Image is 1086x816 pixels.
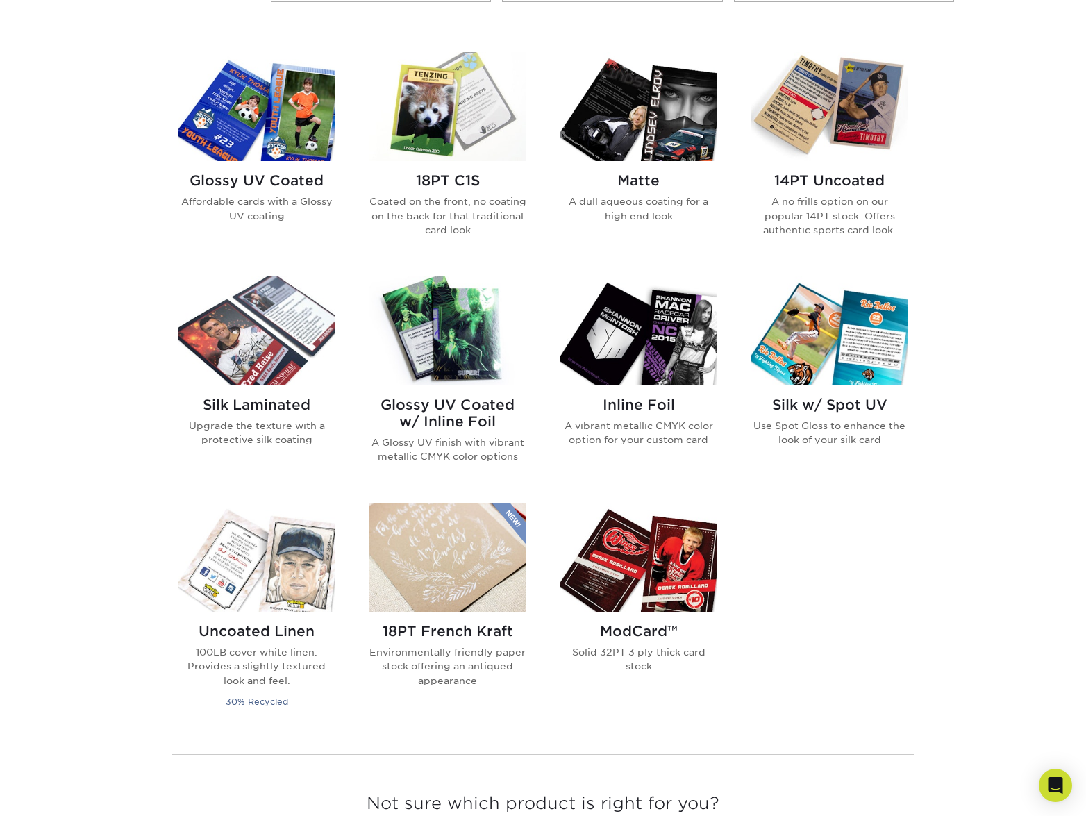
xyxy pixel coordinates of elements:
a: ModCard™ Trading Cards ModCard™ Solid 32PT 3 ply thick card stock [560,503,717,726]
p: A no frills option on our popular 14PT stock. Offers authentic sports card look. [751,194,908,237]
a: Matte Trading Cards Matte A dull aqueous coating for a high end look [560,52,717,259]
img: New Product [492,503,526,544]
h2: ModCard™ [560,623,717,640]
p: Use Spot Gloss to enhance the look of your silk card [751,419,908,447]
p: A dull aqueous coating for a high end look [560,194,717,223]
a: 14PT Uncoated Trading Cards 14PT Uncoated A no frills option on our popular 14PT stock. Offers au... [751,52,908,259]
h2: Inline Foil [560,397,717,413]
a: 18PT C1S Trading Cards 18PT C1S Coated on the front, no coating on the back for that traditional ... [369,52,526,259]
a: Uncoated Linen Trading Cards Uncoated Linen 100LB cover white linen. Provides a slightly textured... [178,503,335,726]
p: Coated on the front, no coating on the back for that traditional card look [369,194,526,237]
h2: Matte [560,172,717,189]
div: Open Intercom Messenger [1039,769,1072,802]
a: 18PT French Kraft Trading Cards 18PT French Kraft Environmentally friendly paper stock offering a... [369,503,526,726]
img: 14PT Uncoated Trading Cards [751,52,908,161]
img: 18PT French Kraft Trading Cards [369,503,526,612]
a: Silk Laminated Trading Cards Silk Laminated Upgrade the texture with a protective silk coating [178,276,335,486]
p: Affordable cards with a Glossy UV coating [178,194,335,223]
p: A vibrant metallic CMYK color option for your custom card [560,419,717,447]
img: Silk Laminated Trading Cards [178,276,335,385]
h2: Silk Laminated [178,397,335,413]
img: Glossy UV Coated Trading Cards [178,52,335,161]
h2: 18PT French Kraft [369,623,526,640]
a: Silk w/ Spot UV Trading Cards Silk w/ Spot UV Use Spot Gloss to enhance the look of your silk card [751,276,908,486]
h2: 14PT Uncoated [751,172,908,189]
p: A Glossy UV finish with vibrant metallic CMYK color options [369,435,526,464]
img: Uncoated Linen Trading Cards [178,503,335,612]
a: Inline Foil Trading Cards Inline Foil A vibrant metallic CMYK color option for your custom card [560,276,717,486]
img: Silk w/ Spot UV Trading Cards [751,276,908,385]
img: Inline Foil Trading Cards [560,276,717,385]
small: 30% Recycled [226,697,288,707]
p: Upgrade the texture with a protective silk coating [178,419,335,447]
img: ModCard™ Trading Cards [560,503,717,612]
p: Environmentally friendly paper stock offering an antiqued appearance [369,645,526,688]
h2: Glossy UV Coated [178,172,335,189]
img: Glossy UV Coated w/ Inline Foil Trading Cards [369,276,526,385]
h2: Glossy UV Coated w/ Inline Foil [369,397,526,430]
img: 18PT C1S Trading Cards [369,52,526,161]
a: Glossy UV Coated Trading Cards Glossy UV Coated Affordable cards with a Glossy UV coating [178,52,335,259]
p: 100LB cover white linen. Provides a slightly textured look and feel. [178,645,335,688]
a: Glossy UV Coated w/ Inline Foil Trading Cards Glossy UV Coated w/ Inline Foil A Glossy UV finish ... [369,276,526,486]
img: Matte Trading Cards [560,52,717,161]
p: Solid 32PT 3 ply thick card stock [560,645,717,674]
h2: Uncoated Linen [178,623,335,640]
h2: 18PT C1S [369,172,526,189]
h2: Silk w/ Spot UV [751,397,908,413]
